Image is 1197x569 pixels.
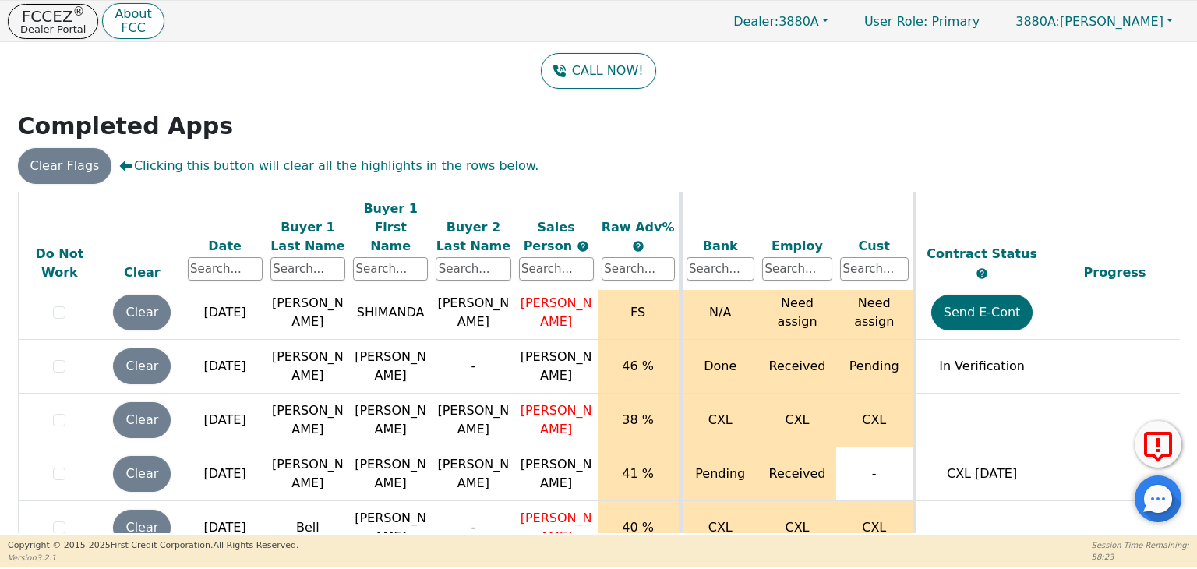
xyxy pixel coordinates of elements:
[349,394,432,447] td: [PERSON_NAME]
[267,340,349,394] td: [PERSON_NAME]
[349,340,432,394] td: [PERSON_NAME]
[349,286,432,340] td: SHIMANDA
[184,394,267,447] td: [DATE]
[1052,263,1178,282] div: Progress
[18,112,234,140] strong: Completed Apps
[630,305,645,320] span: FS
[758,286,836,340] td: Need assign
[270,257,345,281] input: Search...
[687,236,755,255] div: Bank
[115,22,151,34] p: FCC
[849,6,995,37] a: User Role: Primary
[622,520,654,535] span: 40 %
[8,552,298,564] p: Version 3.2.1
[849,6,995,37] p: Primary
[432,501,514,555] td: -
[519,257,594,281] input: Search...
[113,402,171,438] button: Clear
[521,349,592,383] span: [PERSON_NAME]
[436,217,510,255] div: Buyer 2 Last Name
[927,246,1037,261] span: Contract Status
[104,263,179,282] div: Clear
[267,286,349,340] td: [PERSON_NAME]
[188,236,263,255] div: Date
[113,295,171,330] button: Clear
[188,257,263,281] input: Search...
[622,412,654,427] span: 38 %
[1015,14,1163,29] span: [PERSON_NAME]
[840,257,909,281] input: Search...
[524,219,577,253] span: Sales Person
[432,394,514,447] td: [PERSON_NAME]
[914,447,1048,501] td: CXL [DATE]
[602,219,675,234] span: Raw Adv%
[541,53,655,89] button: CALL NOW!
[836,394,914,447] td: CXL
[1135,421,1181,468] button: Report Error to FCC
[914,340,1048,394] td: In Verification
[758,501,836,555] td: CXL
[115,8,151,20] p: About
[353,257,428,281] input: Search...
[521,295,592,329] span: [PERSON_NAME]
[184,447,267,501] td: [DATE]
[680,286,758,340] td: N/A
[931,295,1033,330] button: Send E-Cont
[680,340,758,394] td: Done
[622,359,654,373] span: 46 %
[1092,539,1189,551] p: Session Time Remaining:
[353,199,428,255] div: Buyer 1 First Name
[836,501,914,555] td: CXL
[758,394,836,447] td: CXL
[184,286,267,340] td: [DATE]
[1092,551,1189,563] p: 58:23
[717,9,845,34] button: Dealer:3880A
[999,9,1189,34] button: 3880A:[PERSON_NAME]
[8,539,298,553] p: Copyright © 2015- 2025 First Credit Corporation.
[758,340,836,394] td: Received
[18,148,112,184] button: Clear Flags
[836,286,914,340] td: Need assign
[8,4,98,39] button: FCCEZ®Dealer Portal
[733,14,819,29] span: 3880A
[622,466,654,481] span: 41 %
[432,447,514,501] td: [PERSON_NAME]
[113,348,171,384] button: Clear
[267,447,349,501] td: [PERSON_NAME]
[184,501,267,555] td: [DATE]
[432,340,514,394] td: -
[349,501,432,555] td: [PERSON_NAME]
[521,403,592,436] span: [PERSON_NAME]
[20,24,86,34] p: Dealer Portal
[758,447,836,501] td: Received
[1015,14,1060,29] span: 3880A:
[521,511,592,544] span: [PERSON_NAME]
[762,236,832,255] div: Employ
[687,257,755,281] input: Search...
[840,236,909,255] div: Cust
[733,14,779,29] span: Dealer:
[119,157,538,175] span: Clicking this button will clear all the highlights in the rows below.
[113,456,171,492] button: Clear
[213,540,298,550] span: All Rights Reserved.
[73,5,85,19] sup: ®
[23,245,97,282] div: Do Not Work
[270,217,345,255] div: Buyer 1 Last Name
[436,257,510,281] input: Search...
[267,501,349,555] td: Bell
[762,257,832,281] input: Search...
[349,447,432,501] td: [PERSON_NAME]
[113,510,171,546] button: Clear
[102,3,164,40] button: AboutFCC
[602,257,675,281] input: Search...
[836,340,914,394] td: Pending
[864,14,927,29] span: User Role :
[432,286,514,340] td: [PERSON_NAME]
[267,394,349,447] td: [PERSON_NAME]
[680,501,758,555] td: CXL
